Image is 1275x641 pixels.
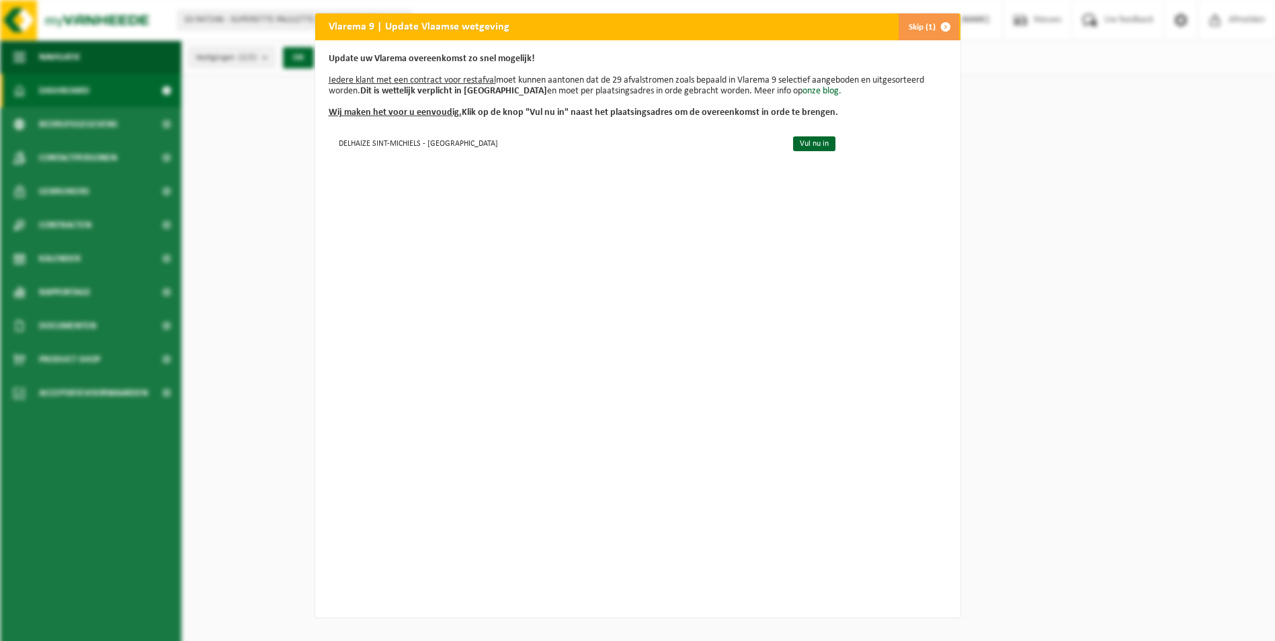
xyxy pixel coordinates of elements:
h2: Vlarema 9 | Update Vlaamse wetgeving [315,13,523,39]
b: Update uw Vlarema overeenkomst zo snel mogelijk! [329,54,535,64]
b: Klik op de knop "Vul nu in" naast het plaatsingsadres om de overeenkomst in orde te brengen. [329,108,838,118]
p: moet kunnen aantonen dat de 29 afvalstromen zoals bepaald in Vlarema 9 selectief aangeboden en ui... [329,54,947,118]
a: onze blog. [803,86,841,96]
td: DELHAIZE SINT-MICHIELS - [GEOGRAPHIC_DATA] [329,132,782,154]
b: Dit is wettelijk verplicht in [GEOGRAPHIC_DATA] [360,86,547,96]
u: Wij maken het voor u eenvoudig. [329,108,462,118]
a: Vul nu in [793,136,835,151]
button: Skip (1) [898,13,959,40]
u: Iedere klant met een contract voor restafval [329,75,496,85]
